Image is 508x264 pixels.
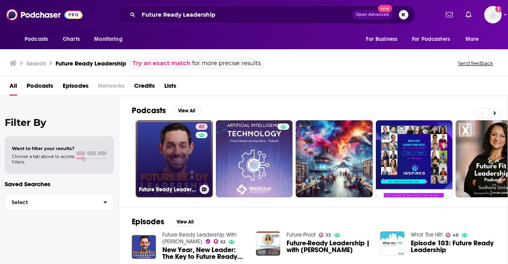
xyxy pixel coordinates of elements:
[56,60,126,67] h3: Future Ready Leadership
[352,10,393,19] button: Open AdvancedNew
[132,217,164,227] h2: Episodes
[132,217,199,227] a: EpisodesView All
[63,34,80,45] span: Charts
[25,34,48,45] span: Podcasts
[117,6,415,24] div: Search podcasts, credits, & more...
[287,231,316,238] a: Future-Proof
[407,32,462,47] button: open menu
[495,6,502,12] svg: Add a profile image
[356,13,389,17] span: Open Advanced
[287,240,371,253] a: Future-Ready Leadership | with Rachel Druckenmiller
[484,6,502,23] button: Show profile menu
[132,106,201,116] a: PodcastsView All
[452,233,458,237] span: 48
[132,106,166,116] h2: Podcasts
[319,233,331,237] a: 33
[192,59,261,68] span: for more precise results
[484,6,502,23] span: Logged in as veronica.smith
[380,231,404,256] img: Episode 103: Future Ready Leadership
[199,123,204,131] span: 62
[411,240,495,253] a: Episode 103: Future Ready Leadership
[411,231,443,238] a: What The HR!
[27,79,53,96] a: Podcasts
[12,154,75,165] span: Choose a tab above to access filters.
[19,32,58,47] button: open menu
[220,240,225,244] span: 62
[164,79,176,96] a: Lists
[484,6,502,23] img: User Profile
[446,233,459,237] a: 48
[89,32,133,47] button: open menu
[162,231,237,245] a: Future Ready Leadership With Jacob Morgan
[460,32,489,47] button: open menu
[378,5,392,12] span: New
[10,79,17,96] a: All
[139,8,352,21] input: Search podcasts, credits, & more...
[134,79,155,96] a: Credits
[366,34,397,45] span: For Business
[5,180,114,188] p: Saved Searches
[214,239,226,244] a: 62
[412,34,450,45] span: For Podcasters
[443,8,456,21] a: Show notifications dropdown
[360,32,407,47] button: open menu
[58,32,85,47] a: Charts
[136,120,213,197] a: 62Future Ready Leadership With [PERSON_NAME]
[466,34,479,45] span: More
[462,8,475,21] a: Show notifications dropdown
[139,186,196,193] h3: Future Ready Leadership With [PERSON_NAME]
[63,79,89,96] a: Episodes
[196,123,208,130] a: 62
[6,7,83,22] img: Podchaser - Follow, Share and Rate Podcasts
[171,217,199,227] button: View All
[94,34,122,45] span: Monitoring
[133,59,190,68] a: Try an exact match
[98,79,125,96] span: Networks
[5,193,114,211] button: Select
[172,106,201,116] button: View All
[325,233,331,237] span: 33
[162,247,246,260] span: New Year, New Leader: The Key to Future Ready Leadership in [DATE]
[26,60,46,67] h3: Search
[5,117,114,128] h2: Filter By
[12,146,75,151] span: Want to filter your results?
[132,235,156,259] img: New Year, New Leader: The Key to Future Ready Leadership in 2025
[5,200,97,205] span: Select
[287,240,371,253] span: Future-Ready Leadership | with [PERSON_NAME]
[456,60,495,67] button: Send feedback
[256,231,280,256] img: Future-Ready Leadership | with Rachel Druckenmiller
[162,247,246,260] a: New Year, New Leader: The Key to Future Ready Leadership in 2025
